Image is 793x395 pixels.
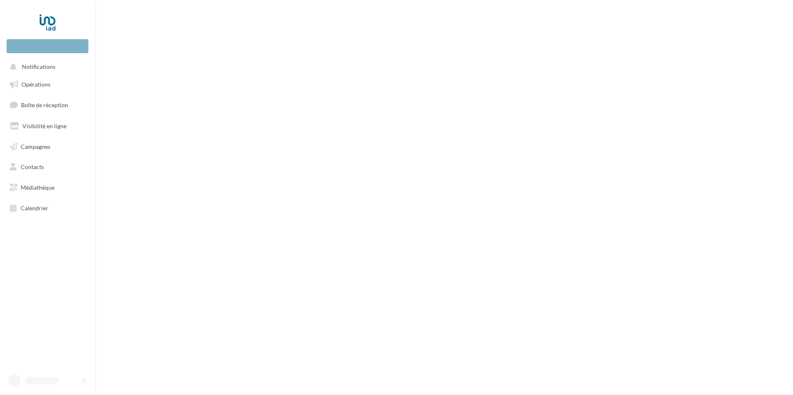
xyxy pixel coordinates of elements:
span: Boîte de réception [21,101,68,108]
span: Calendrier [21,205,48,212]
a: Opérations [5,76,90,93]
span: Opérations [21,81,50,88]
span: Contacts [21,163,44,170]
span: Visibilité en ligne [22,122,66,129]
span: Médiathèque [21,184,55,191]
div: Nouvelle campagne [7,39,88,53]
a: Calendrier [5,200,90,217]
a: Contacts [5,158,90,176]
a: Campagnes [5,138,90,155]
a: Boîte de réception [5,96,90,114]
span: Notifications [22,63,55,71]
span: Campagnes [21,143,50,150]
a: Visibilité en ligne [5,118,90,135]
a: Médiathèque [5,179,90,196]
